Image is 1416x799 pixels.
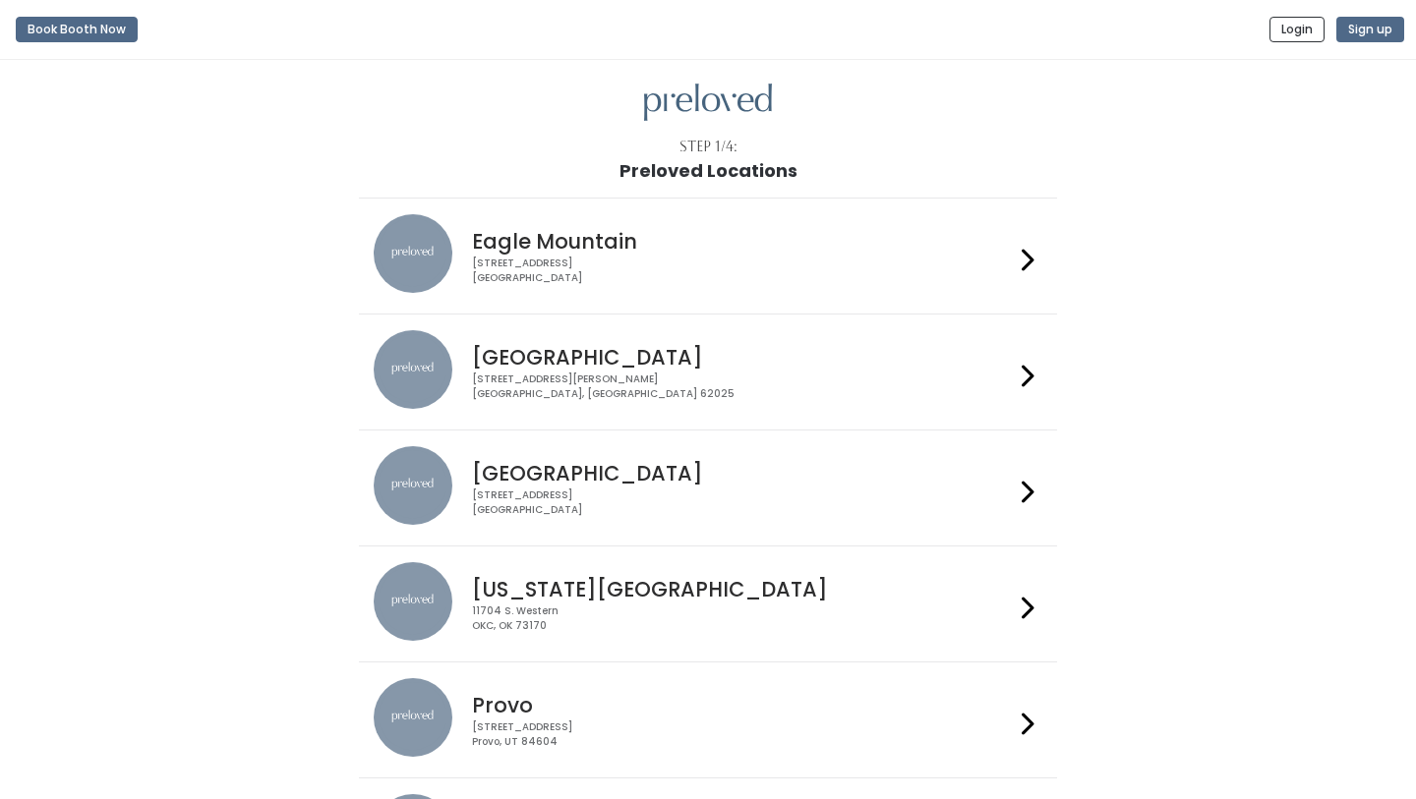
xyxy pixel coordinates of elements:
[1336,17,1404,42] button: Sign up
[472,488,1013,517] div: [STREET_ADDRESS] [GEOGRAPHIC_DATA]
[472,578,1013,600] h4: [US_STATE][GEOGRAPHIC_DATA]
[472,462,1013,485] h4: [GEOGRAPHIC_DATA]
[472,257,1013,285] div: [STREET_ADDRESS] [GEOGRAPHIC_DATA]
[472,346,1013,369] h4: [GEOGRAPHIC_DATA]
[16,17,138,42] button: Book Booth Now
[619,161,797,181] h1: Preloved Locations
[16,8,138,51] a: Book Booth Now
[1269,17,1325,42] button: Login
[472,604,1013,633] div: 11704 S. Western OKC, OK 73170
[374,446,1041,530] a: preloved location [GEOGRAPHIC_DATA] [STREET_ADDRESS][GEOGRAPHIC_DATA]
[644,84,772,122] img: preloved logo
[472,230,1013,253] h4: Eagle Mountain
[374,214,1041,298] a: preloved location Eagle Mountain [STREET_ADDRESS][GEOGRAPHIC_DATA]
[374,678,452,757] img: preloved location
[374,214,452,293] img: preloved location
[374,562,1041,646] a: preloved location [US_STATE][GEOGRAPHIC_DATA] 11704 S. WesternOKC, OK 73170
[472,372,1013,401] div: [STREET_ADDRESS][PERSON_NAME] [GEOGRAPHIC_DATA], [GEOGRAPHIC_DATA] 62025
[472,720,1013,749] div: [STREET_ADDRESS] Provo, UT 84604
[679,137,737,157] div: Step 1/4:
[374,330,452,409] img: preloved location
[472,694,1013,716] h4: Provo
[374,562,452,641] img: preloved location
[374,678,1041,762] a: preloved location Provo [STREET_ADDRESS]Provo, UT 84604
[374,446,452,525] img: preloved location
[374,330,1041,414] a: preloved location [GEOGRAPHIC_DATA] [STREET_ADDRESS][PERSON_NAME][GEOGRAPHIC_DATA], [GEOGRAPHIC_D...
